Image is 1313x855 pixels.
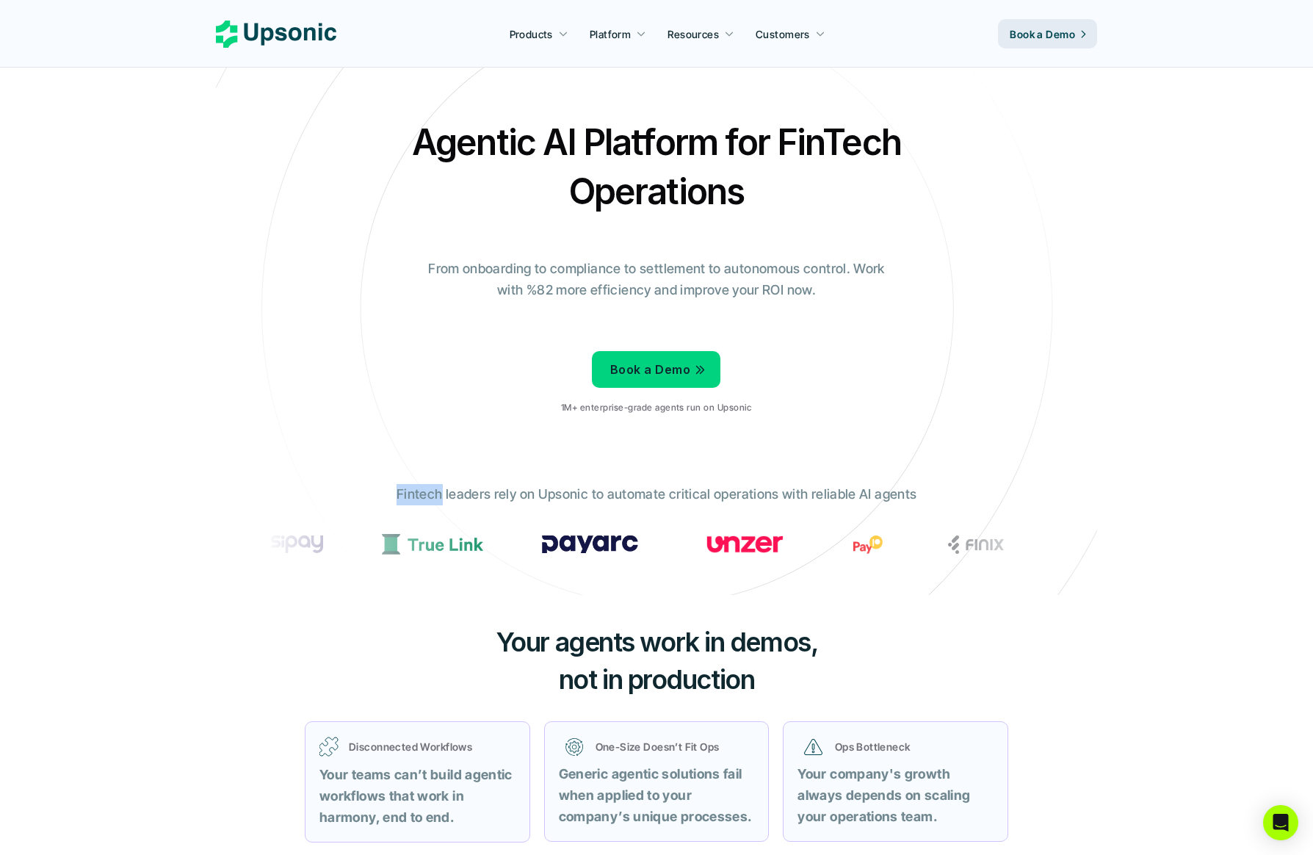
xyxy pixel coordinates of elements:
[501,21,577,47] a: Products
[596,739,748,754] p: One-Size Doesn’t Fit Ops
[998,19,1097,48] a: Book a Demo
[418,259,895,301] p: From onboarding to compliance to settlement to autonomous control. Work with %82 more efficiency ...
[397,484,916,505] p: Fintech leaders rely on Upsonic to automate critical operations with reliable AI agents
[559,663,755,696] span: not in production
[592,351,720,388] a: Book a Demo
[668,26,719,42] p: Resources
[797,766,973,824] strong: Your company's growth always depends on scaling your operations team.
[835,739,988,754] p: Ops Bottleneck
[1010,26,1075,42] p: Book a Demo
[1263,805,1298,840] div: Open Intercom Messenger
[561,403,751,413] p: 1M+ enterprise-grade agents run on Upsonic
[559,766,752,824] strong: Generic agentic solutions fail when applied to your company’s unique processes.
[496,626,818,658] span: Your agents work in demos,
[349,739,516,754] p: Disconnected Workflows
[399,118,914,216] h2: Agentic AI Platform for FinTech Operations
[590,26,631,42] p: Platform
[319,767,516,825] strong: Your teams can’t build agentic workflows that work in harmony, end to end.
[610,359,690,380] p: Book a Demo
[756,26,810,42] p: Customers
[510,26,553,42] p: Products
